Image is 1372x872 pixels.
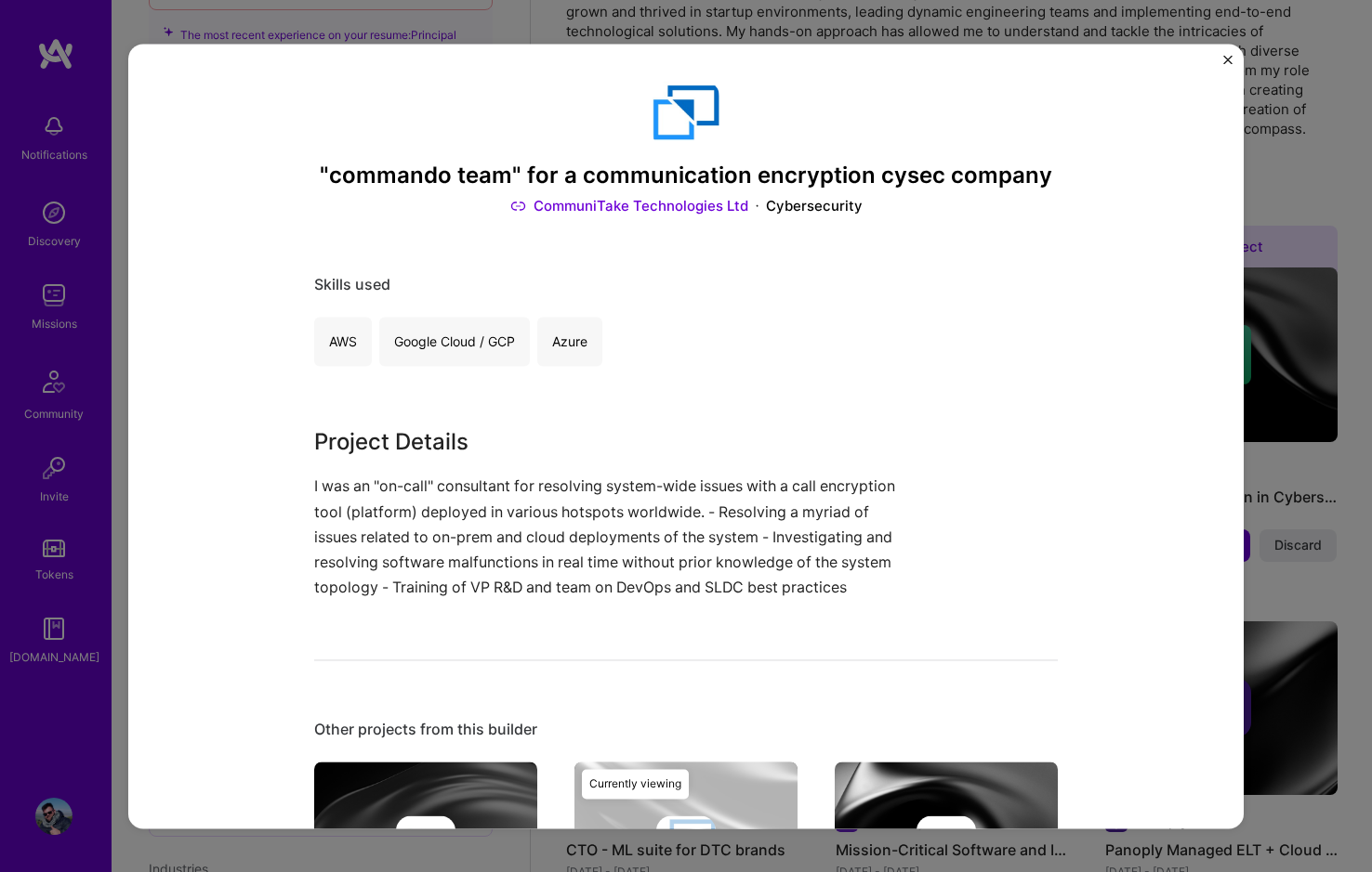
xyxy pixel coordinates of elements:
[582,770,689,800] div: Currently viewing
[1223,55,1233,74] button: Close
[510,197,526,216] img: Link
[314,318,372,367] div: AWS
[510,197,748,216] a: CommuniTake Technologies Ltd
[314,163,1058,189] h3: "commando team" for a communication encryption cysec company
[314,721,1058,740] div: Other projects from this builder
[379,318,530,367] div: Google Cloud / GCP
[756,197,759,216] img: Dot
[314,475,918,601] p: I was an "on-call" consultant for resolving system-wide issues with a call encryption tool (platf...
[314,426,918,460] h3: Project Details
[766,197,863,216] div: Cybersecurity
[653,81,719,148] img: Company logo
[537,318,602,367] div: Azure
[314,276,1058,295] div: Skills used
